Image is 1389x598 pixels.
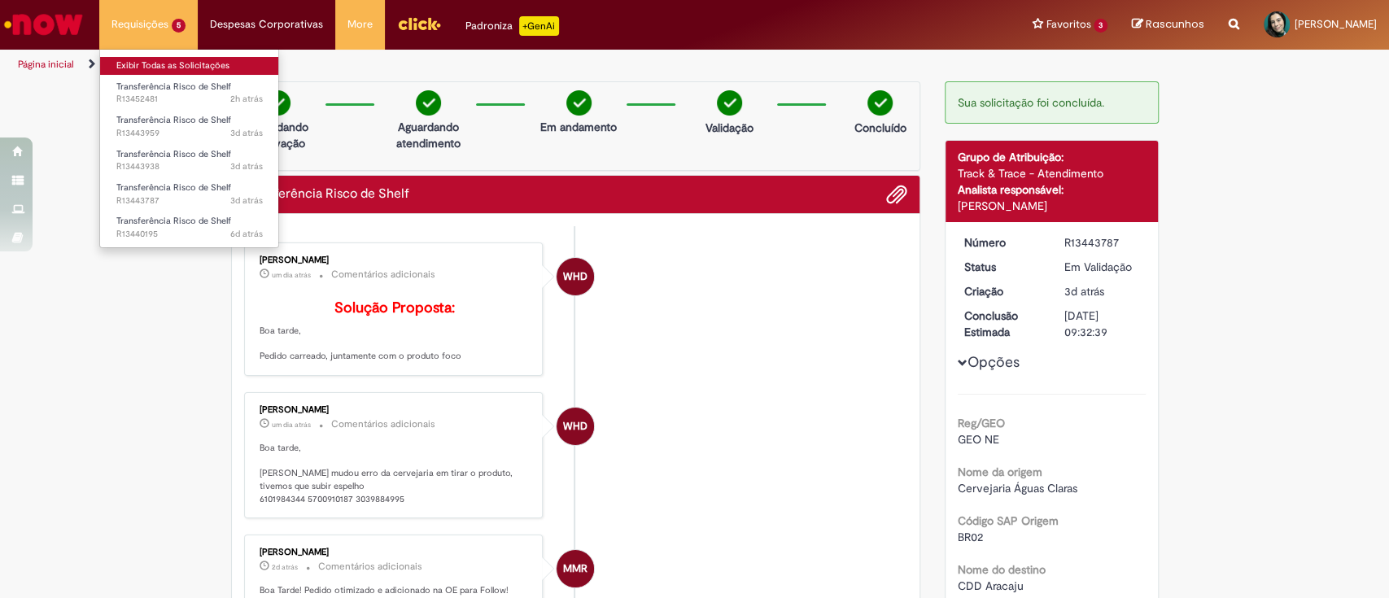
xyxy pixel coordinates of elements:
[116,114,231,126] span: Transferência Risco de Shelf
[318,560,422,574] small: Comentários adicionais
[717,90,742,116] img: check-circle-green.png
[331,268,435,282] small: Comentários adicionais
[2,8,85,41] img: ServiceNow
[116,93,263,106] span: R13452481
[272,420,311,430] time: 26/08/2025 14:18:41
[958,465,1042,479] b: Nome da origem
[260,300,531,363] p: Boa tarde, Pedido carreado, juntamente com o produto foco
[272,562,298,572] span: 2d atrás
[116,148,231,160] span: Transferência Risco de Shelf
[397,11,441,36] img: click_logo_yellow_360x200.png
[1064,259,1140,275] div: Em Validação
[230,160,263,172] time: 25/08/2025 11:57:19
[230,194,263,207] time: 25/08/2025 11:32:37
[1064,283,1140,299] div: 25/08/2025 11:32:36
[952,234,1052,251] dt: Número
[116,215,231,227] span: Transferência Risco de Shelf
[945,81,1159,124] div: Sua solicitação foi concluída.
[1064,284,1104,299] span: 3d atrás
[100,111,279,142] a: Aberto R13443959 : Transferência Risco de Shelf
[272,562,298,572] time: 25/08/2025 16:11:09
[331,417,435,431] small: Comentários adicionais
[867,90,893,116] img: check-circle-green.png
[563,549,587,588] span: MMR
[1046,16,1090,33] span: Favoritos
[100,57,279,75] a: Exibir Todas as Solicitações
[347,16,373,33] span: More
[1132,17,1204,33] a: Rascunhos
[958,165,1146,181] div: Track & Trace - Atendimento
[519,16,559,36] p: +GenAi
[116,160,263,173] span: R13443938
[958,149,1146,165] div: Grupo de Atribuição:
[230,194,263,207] span: 3d atrás
[958,416,1005,430] b: Reg/GEO
[952,259,1052,275] dt: Status
[886,184,907,205] button: Adicionar anexos
[116,194,263,207] span: R13443787
[244,187,409,202] h2: Transferência Risco de Shelf Histórico de tíquete
[563,407,587,446] span: WHD
[12,50,914,80] ul: Trilhas de página
[334,299,455,317] b: Solução Proposta:
[230,228,263,240] time: 22/08/2025 14:37:46
[260,442,531,506] p: Boa tarde, [PERSON_NAME] mudou erro da cervejaria em tirar o produto, tivemos que subir espelho 6...
[172,19,186,33] span: 5
[465,16,559,36] div: Padroniza
[952,283,1052,299] dt: Criação
[272,420,311,430] span: um dia atrás
[230,127,263,139] time: 25/08/2025 12:00:55
[230,127,263,139] span: 3d atrás
[100,78,279,108] a: Aberto R13452481 : Transferência Risco de Shelf
[1094,19,1107,33] span: 3
[260,548,531,557] div: [PERSON_NAME]
[116,228,263,241] span: R13440195
[230,228,263,240] span: 6d atrás
[958,481,1077,495] span: Cervejaria Águas Claras
[557,258,594,295] div: Weslley Henrique Dutra
[705,120,753,136] p: Validação
[958,198,1146,214] div: [PERSON_NAME]
[952,308,1052,340] dt: Conclusão Estimada
[100,146,279,176] a: Aberto R13443938 : Transferência Risco de Shelf
[1064,308,1140,340] div: [DATE] 09:32:39
[116,181,231,194] span: Transferência Risco de Shelf
[854,120,906,136] p: Concluído
[260,405,531,415] div: [PERSON_NAME]
[958,562,1046,577] b: Nome do destino
[116,127,263,140] span: R13443959
[557,408,594,445] div: Weslley Henrique Dutra
[958,181,1146,198] div: Analista responsável:
[958,432,999,447] span: GEO NE
[1064,234,1140,251] div: R13443787
[230,93,263,105] time: 27/08/2025 13:38:53
[18,58,74,71] a: Página inicial
[100,179,279,209] a: Aberto R13443787 : Transferência Risco de Shelf
[416,90,441,116] img: check-circle-green.png
[566,90,592,116] img: check-circle-green.png
[116,81,231,93] span: Transferência Risco de Shelf
[99,49,279,248] ul: Requisições
[1295,17,1377,31] span: [PERSON_NAME]
[210,16,323,33] span: Despesas Corporativas
[958,530,983,544] span: BR02
[230,160,263,172] span: 3d atrás
[272,270,311,280] time: 26/08/2025 14:19:36
[1146,16,1204,32] span: Rascunhos
[557,550,594,587] div: Matheus Maia Rocha
[100,212,279,242] a: Aberto R13440195 : Transferência Risco de Shelf
[389,119,468,151] p: Aguardando atendimento
[111,16,168,33] span: Requisições
[260,255,531,265] div: [PERSON_NAME]
[540,119,617,135] p: Em andamento
[563,257,587,296] span: WHD
[230,93,263,105] span: 2h atrás
[272,270,311,280] span: um dia atrás
[958,513,1059,528] b: Código SAP Origem
[958,578,1024,593] span: CDD Aracaju
[1064,284,1104,299] time: 25/08/2025 11:32:36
